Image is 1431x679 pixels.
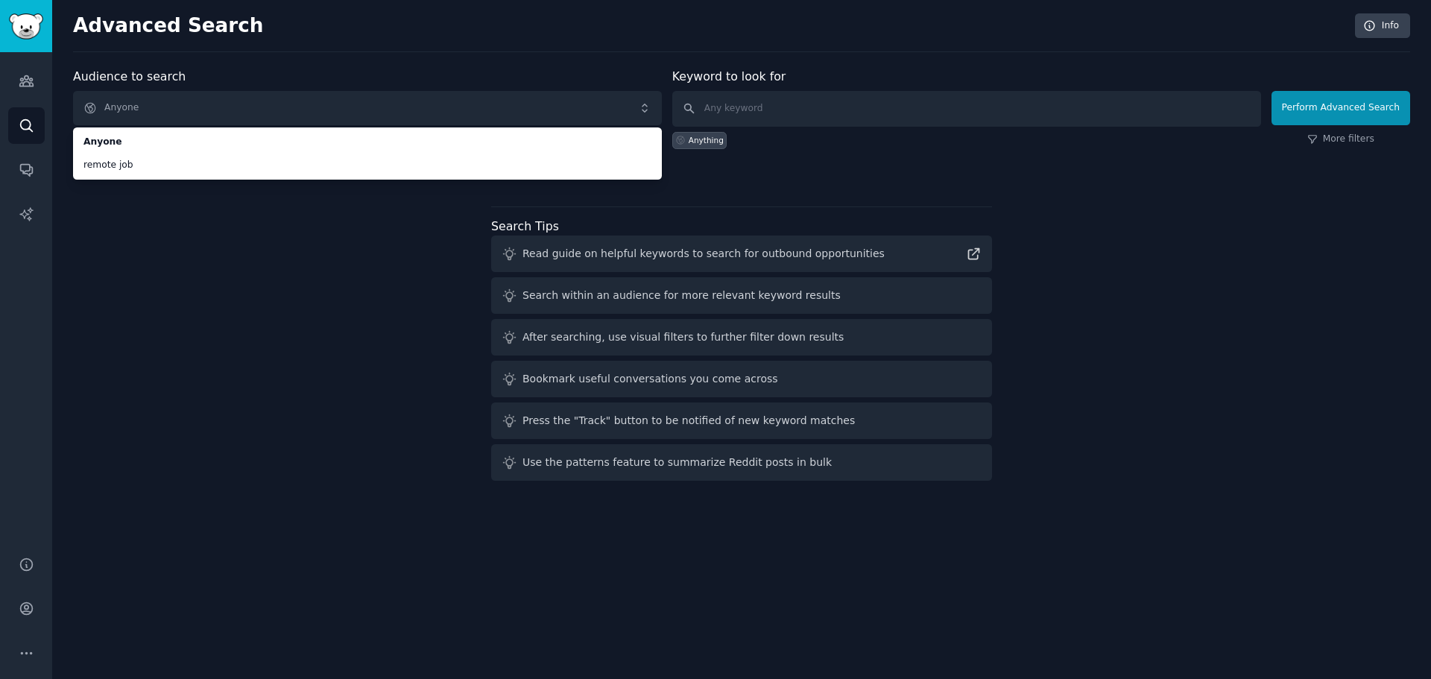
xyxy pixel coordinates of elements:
span: Anyone [83,136,651,149]
button: Perform Advanced Search [1272,91,1410,125]
a: More filters [1307,133,1374,146]
div: Press the "Track" button to be notified of new keyword matches [522,413,855,429]
ul: Anyone [73,127,662,180]
button: Anyone [73,91,662,125]
img: GummySearch logo [9,13,43,40]
div: Use the patterns feature to summarize Reddit posts in bulk [522,455,832,470]
label: Keyword to look for [672,69,786,83]
div: Bookmark useful conversations you come across [522,371,778,387]
label: Audience to search [73,69,186,83]
label: Search Tips [491,219,559,233]
div: Search within an audience for more relevant keyword results [522,288,841,303]
span: remote job [83,159,651,172]
a: Info [1355,13,1410,39]
input: Any keyword [672,91,1261,127]
h2: Advanced Search [73,14,1347,38]
div: Read guide on helpful keywords to search for outbound opportunities [522,246,885,262]
div: After searching, use visual filters to further filter down results [522,329,844,345]
div: Anything [689,135,724,145]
